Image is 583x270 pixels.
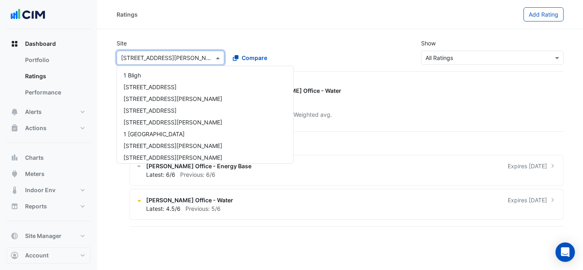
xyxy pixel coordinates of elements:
span: [PERSON_NAME] Office - Water [146,196,233,204]
span: [STREET_ADDRESS][PERSON_NAME] [123,119,222,126]
app-icon: Alerts [11,108,19,116]
ng-dropdown-panel: Options list [117,66,294,164]
label: Site [117,39,127,47]
span: Charts [25,154,44,162]
a: Ratings [19,68,91,84]
span: Previous: 5/6 [185,205,221,212]
span: Expires [DATE] [508,196,547,204]
span: Weighted avg. [294,111,332,118]
span: Indoor Env [25,186,55,194]
span: Latest: 4.5/6 [146,205,181,212]
button: Compare [228,51,272,65]
span: Site Manager [25,232,62,240]
app-icon: Meters [11,170,19,178]
div: Dashboard [6,52,91,104]
button: Dashboard [6,36,91,52]
button: Meters [6,166,91,182]
span: Dashboard [25,40,56,48]
app-icon: Site Manager [11,232,19,240]
span: 1 [GEOGRAPHIC_DATA] [123,131,185,137]
div: Open Intercom Messenger [555,242,575,262]
span: Account [25,251,49,259]
app-icon: Indoor Env [11,186,19,194]
span: Add Rating [529,11,558,18]
span: [STREET_ADDRESS][PERSON_NAME] [123,142,222,149]
span: Meters [25,170,45,178]
span: Latest: 6/6 [146,171,175,178]
button: Alerts [6,104,91,120]
span: Actions [25,124,47,132]
button: Add Rating [523,7,564,21]
app-icon: Dashboard [11,40,19,48]
button: Charts [6,150,91,166]
label: Show [421,39,436,47]
span: [STREET_ADDRESS] [123,84,177,90]
span: [PERSON_NAME] Office - Energy Base [146,162,251,170]
span: Compare [242,54,267,62]
button: Site Manager [6,228,91,244]
img: Company Logo [10,6,46,23]
span: Alerts [25,108,42,116]
span: Expires [DATE] [508,162,547,170]
button: Actions [6,120,91,136]
span: [STREET_ADDRESS] [123,107,177,114]
app-icon: Reports [11,202,19,210]
span: 1 Bligh [123,72,141,79]
button: Reports [6,198,91,214]
a: Performance [19,84,91,101]
div: Ratings [117,10,138,19]
app-icon: Charts [11,154,19,162]
app-icon: Actions [11,124,19,132]
span: [STREET_ADDRESS][PERSON_NAME] [123,154,222,161]
span: Previous: 6/6 [180,171,215,178]
div: [PERSON_NAME] Office - Water [254,86,341,95]
a: Portfolio [19,52,91,68]
span: Reports [25,202,47,210]
button: Account [6,247,91,264]
span: [STREET_ADDRESS][PERSON_NAME] [123,95,222,102]
button: Indoor Env [6,182,91,198]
